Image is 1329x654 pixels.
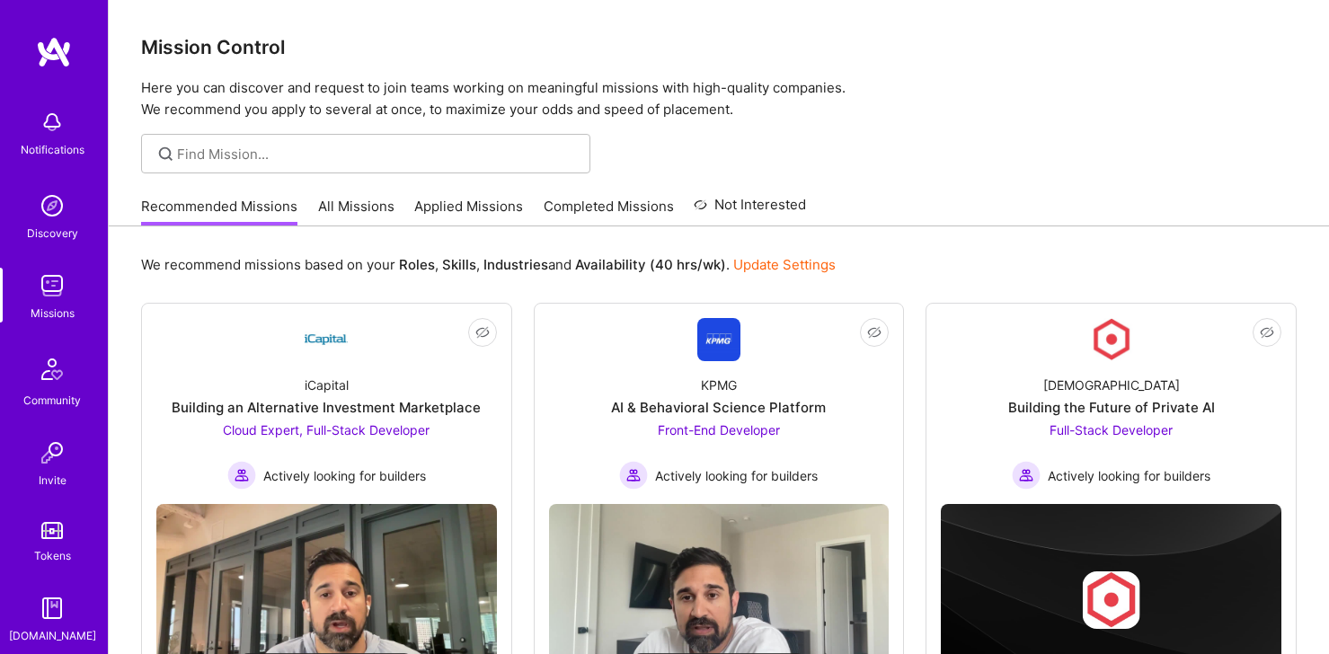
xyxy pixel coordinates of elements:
[655,466,818,485] span: Actively looking for builders
[263,466,426,485] span: Actively looking for builders
[1043,376,1180,394] div: [DEMOGRAPHIC_DATA]
[34,590,70,626] img: guide book
[31,304,75,323] div: Missions
[172,398,481,417] div: Building an Alternative Investment Marketplace
[414,197,523,226] a: Applied Missions
[399,256,435,273] b: Roles
[223,422,430,437] span: Cloud Expert, Full-Stack Developer
[442,256,476,273] b: Skills
[611,398,826,417] div: AI & Behavioral Science Platform
[227,461,256,490] img: Actively looking for builders
[9,626,96,645] div: [DOMAIN_NAME]
[34,104,70,140] img: bell
[36,36,72,68] img: logo
[31,348,74,391] img: Community
[1050,422,1173,437] span: Full-Stack Developer
[544,197,674,226] a: Completed Missions
[155,144,176,164] i: icon SearchGrey
[701,376,737,394] div: KPMG
[1083,571,1140,629] img: Company logo
[23,391,81,410] div: Community
[39,471,66,490] div: Invite
[141,255,836,274] p: We recommend missions based on your , , and .
[1260,325,1274,340] i: icon EyeClosed
[575,256,726,273] b: Availability (40 hrs/wk)
[867,325,882,340] i: icon EyeClosed
[141,197,297,226] a: Recommended Missions
[549,318,890,490] a: Company LogoKPMGAI & Behavioral Science PlatformFront-End Developer Actively looking for builders...
[305,376,349,394] div: iCapital
[483,256,548,273] b: Industries
[1090,318,1133,361] img: Company Logo
[141,36,1297,58] h3: Mission Control
[156,318,497,490] a: Company LogoiCapitalBuilding an Alternative Investment MarketplaceCloud Expert, Full-Stack Develo...
[177,145,577,163] input: Find Mission...
[619,461,648,490] img: Actively looking for builders
[1048,466,1210,485] span: Actively looking for builders
[1012,461,1041,490] img: Actively looking for builders
[34,268,70,304] img: teamwork
[305,318,348,361] img: Company Logo
[697,318,740,361] img: Company Logo
[318,197,394,226] a: All Missions
[475,325,490,340] i: icon EyeClosed
[41,522,63,539] img: tokens
[34,546,71,565] div: Tokens
[694,194,806,226] a: Not Interested
[21,140,84,159] div: Notifications
[141,77,1297,120] p: Here you can discover and request to join teams working on meaningful missions with high-quality ...
[941,318,1281,490] a: Company Logo[DEMOGRAPHIC_DATA]Building the Future of Private AIFull-Stack Developer Actively look...
[34,435,70,471] img: Invite
[658,422,780,437] span: Front-End Developer
[733,256,836,273] a: Update Settings
[27,224,78,243] div: Discovery
[34,188,70,224] img: discovery
[1008,398,1215,417] div: Building the Future of Private AI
